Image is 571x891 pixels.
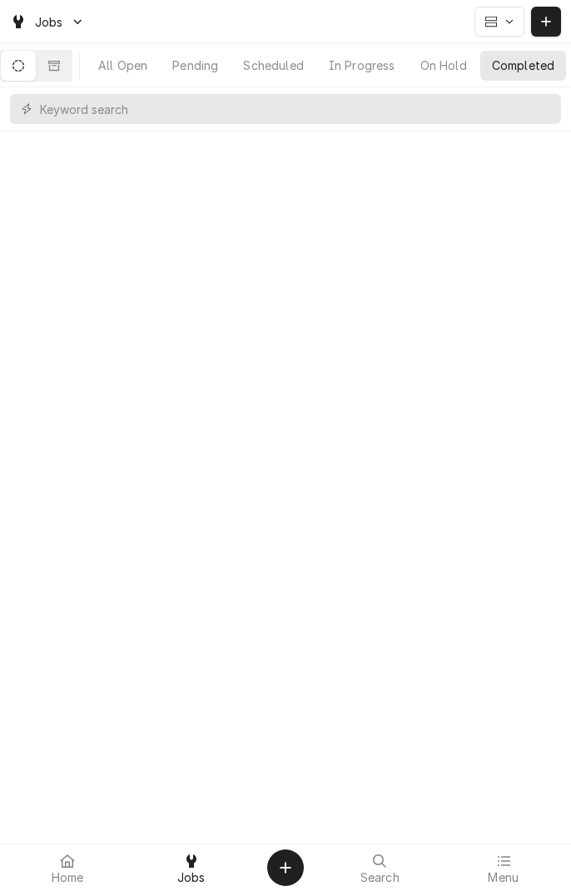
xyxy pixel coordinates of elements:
[35,13,63,31] span: Jobs
[52,871,84,884] span: Home
[3,8,92,36] a: Go to Jobs
[319,848,441,888] a: Search
[98,57,147,74] div: All Open
[172,57,218,74] div: Pending
[267,849,304,886] button: Create Object
[443,848,565,888] a: Menu
[40,94,553,124] input: Keyword search
[360,871,400,884] span: Search
[243,57,303,74] div: Scheduled
[131,848,253,888] a: Jobs
[420,57,467,74] div: On Hold
[177,871,206,884] span: Jobs
[488,871,519,884] span: Menu
[329,57,395,74] div: In Progress
[492,57,554,74] div: Completed
[7,848,129,888] a: Home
